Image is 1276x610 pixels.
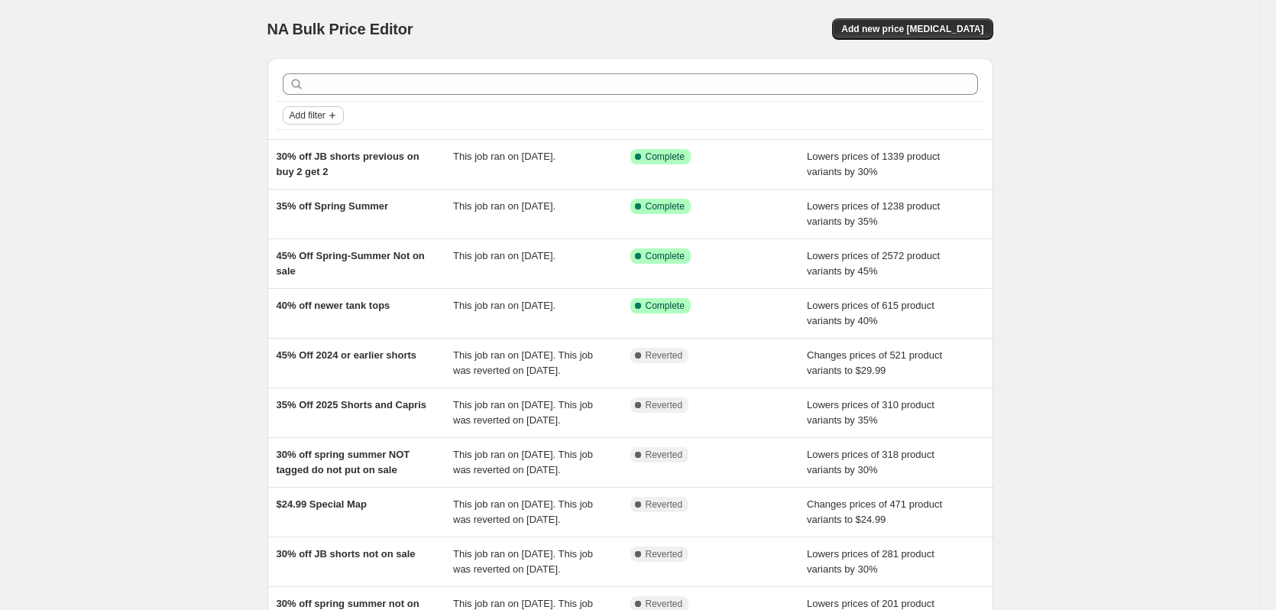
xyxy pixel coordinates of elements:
[646,349,683,362] span: Reverted
[277,200,389,212] span: 35% off Spring Summer
[646,250,685,262] span: Complete
[646,200,685,213] span: Complete
[646,498,683,511] span: Reverted
[807,250,940,277] span: Lowers prices of 2572 product variants by 45%
[453,399,593,426] span: This job ran on [DATE]. This job was reverted on [DATE].
[646,598,683,610] span: Reverted
[453,250,555,261] span: This job ran on [DATE].
[807,399,934,426] span: Lowers prices of 310 product variants by 35%
[277,399,427,410] span: 35% Off 2025 Shorts and Capris
[807,300,934,326] span: Lowers prices of 615 product variants by 40%
[453,498,593,525] span: This job ran on [DATE]. This job was reverted on [DATE].
[277,548,416,560] span: 30% off JB shorts not on sale
[453,151,555,162] span: This job ran on [DATE].
[453,300,555,311] span: This job ran on [DATE].
[453,548,593,575] span: This job ran on [DATE]. This job was reverted on [DATE].
[453,449,593,475] span: This job ran on [DATE]. This job was reverted on [DATE].
[277,300,390,311] span: 40% off newer tank tops
[807,151,940,177] span: Lowers prices of 1339 product variants by 30%
[646,399,683,411] span: Reverted
[807,349,942,376] span: Changes prices of 521 product variants to $29.99
[807,449,934,475] span: Lowers prices of 318 product variants by 30%
[283,106,344,125] button: Add filter
[453,200,555,212] span: This job ran on [DATE].
[453,349,593,376] span: This job ran on [DATE]. This job was reverted on [DATE].
[277,449,410,475] span: 30% off spring summer NOT tagged do not put on sale
[277,151,419,177] span: 30% off JB shorts previous on buy 2 get 2
[841,23,983,35] span: Add new price [MEDICAL_DATA]
[277,250,425,277] span: 45% Off Spring-Summer Not on sale
[267,21,413,37] span: NA Bulk Price Editor
[646,449,683,461] span: Reverted
[646,548,683,560] span: Reverted
[277,349,417,361] span: 45% Off 2024 or earlier shorts
[646,300,685,312] span: Complete
[832,18,993,40] button: Add new price [MEDICAL_DATA]
[277,498,368,510] span: $24.99 Special Map
[807,200,940,227] span: Lowers prices of 1238 product variants by 35%
[807,498,942,525] span: Changes prices of 471 product variants to $24.99
[807,548,934,575] span: Lowers prices of 281 product variants by 30%
[646,151,685,163] span: Complete
[290,109,325,122] span: Add filter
